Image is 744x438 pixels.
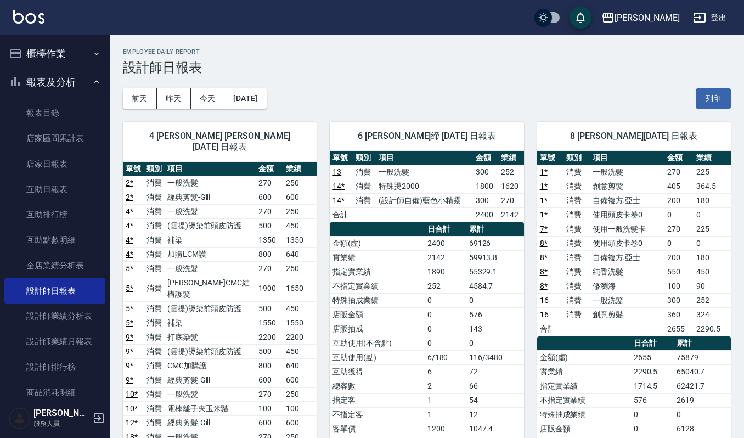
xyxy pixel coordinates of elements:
td: 實業績 [537,364,631,379]
td: 經典剪髮-Gill [165,190,256,204]
td: 互助獲得 [330,364,424,379]
th: 累計 [674,336,731,351]
td: 消費 [144,301,165,316]
td: 270 [256,261,283,276]
td: 59913.8 [466,250,524,265]
td: 指定實業績 [330,265,424,279]
td: 實業績 [330,250,424,265]
td: 消費 [144,330,165,344]
td: 300 [664,293,694,307]
td: 65040.7 [674,364,731,379]
a: 設計師業績月報表 [4,329,105,354]
th: 類別 [563,151,590,165]
td: 金額(虛) [330,236,424,250]
td: 消費 [563,179,590,193]
td: 0 [631,422,674,436]
table: a dense table [537,151,731,336]
td: 0 [664,236,694,250]
td: 600 [283,190,317,204]
th: 項目 [376,151,473,165]
td: 2400 [425,236,466,250]
td: 一般洗髮 [165,176,256,190]
td: 6/180 [425,350,466,364]
td: 250 [283,261,317,276]
a: 互助排行榜 [4,202,105,227]
td: 116/3480 [466,350,524,364]
td: (雲提)燙染前頭皮防護 [165,301,256,316]
td: 225 [694,165,731,179]
td: 合計 [330,207,353,222]
td: 指定客 [330,393,424,407]
td: 加購LCM護 [165,247,256,261]
td: 消費 [144,358,165,373]
th: 日合計 [631,336,674,351]
button: 報表及分析 [4,68,105,97]
td: 576 [466,307,524,322]
td: 200 [664,193,694,207]
td: 0 [425,307,466,322]
td: 69126 [466,236,524,250]
td: 250 [283,176,317,190]
span: 6 [PERSON_NAME]締 [DATE] 日報表 [343,131,510,142]
td: 0 [631,407,674,422]
td: 修瀏海 [590,279,664,293]
button: 櫃檯作業 [4,40,105,68]
td: 500 [256,301,283,316]
button: 昨天 [157,88,191,109]
td: 1650 [283,276,317,301]
th: 金額 [664,151,694,165]
td: 一般洗髮 [165,387,256,401]
td: 消費 [144,218,165,233]
td: 使用一般洗髮卡 [590,222,664,236]
a: 店家日報表 [4,151,105,177]
td: 打底染髮 [165,330,256,344]
td: 消費 [353,179,376,193]
td: 經典剪髮-Gill [165,373,256,387]
td: 550 [664,265,694,279]
td: 消費 [563,279,590,293]
a: 互助日報表 [4,177,105,202]
td: 特殊抽成業績 [537,407,631,422]
td: 消費 [563,222,590,236]
td: 消費 [563,250,590,265]
td: 0 [425,336,466,350]
td: 店販抽成 [330,322,424,336]
td: 270 [256,204,283,218]
td: 0 [466,336,524,350]
td: 300 [473,165,498,179]
td: 600 [283,373,317,387]
td: 6 [425,364,466,379]
button: 前天 [123,88,157,109]
td: 270 [498,193,523,207]
td: 自備複方.亞士 [590,250,664,265]
td: 360 [664,307,694,322]
td: 2400 [473,207,498,222]
h3: 設計師日報表 [123,60,731,75]
td: 消費 [353,193,376,207]
td: 1890 [425,265,466,279]
th: 單號 [330,151,353,165]
td: 180 [694,193,731,207]
a: 設計師業績分析表 [4,304,105,329]
td: 1550 [283,316,317,330]
td: 66 [466,379,524,393]
a: 13 [332,167,341,176]
td: 不指定實業績 [330,279,424,293]
th: 金額 [473,151,498,165]
a: 報表目錄 [4,100,105,126]
td: 一般洗髮 [590,293,664,307]
td: 62421.7 [674,379,731,393]
td: 600 [256,373,283,387]
img: Person [9,407,31,429]
td: 消費 [144,373,165,387]
td: 不指定客 [330,407,424,422]
td: 消費 [144,401,165,415]
td: (雲提)燙染前頭皮防護 [165,218,256,233]
td: 1350 [256,233,283,247]
td: 1620 [498,179,523,193]
th: 累計 [466,222,524,237]
td: (設計師自備)藍色小精靈 [376,193,473,207]
td: 消費 [563,236,590,250]
td: 消費 [144,190,165,204]
td: 消費 [144,387,165,401]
